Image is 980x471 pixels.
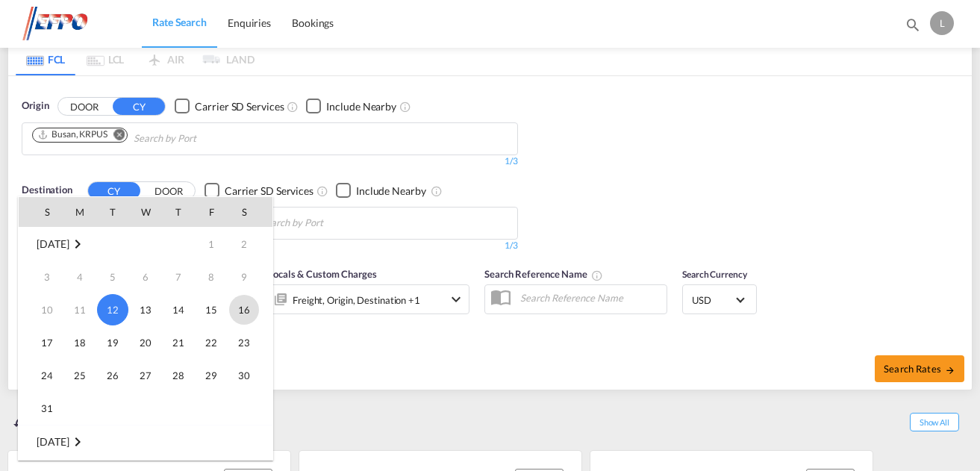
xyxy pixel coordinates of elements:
[229,295,259,325] span: 16
[229,361,259,390] span: 30
[163,328,193,358] span: 21
[19,392,272,425] tr: Week 6
[129,359,162,392] td: Wednesday August 27 2025
[65,328,95,358] span: 18
[19,261,63,293] td: Sunday August 3 2025
[195,359,228,392] td: Friday August 29 2025
[196,328,226,358] span: 22
[195,293,228,326] td: Friday August 15 2025
[228,197,272,227] th: S
[228,326,272,359] td: Saturday August 23 2025
[19,293,272,326] tr: Week 3
[129,197,162,227] th: W
[37,435,69,448] span: [DATE]
[195,326,228,359] td: Friday August 22 2025
[63,293,96,326] td: Monday August 11 2025
[19,392,63,425] td: Sunday August 31 2025
[196,295,226,325] span: 15
[97,294,128,325] span: 12
[162,293,195,326] td: Thursday August 14 2025
[96,197,129,227] th: T
[96,293,129,326] td: Tuesday August 12 2025
[98,328,128,358] span: 19
[131,328,160,358] span: 20
[162,326,195,359] td: Thursday August 21 2025
[131,361,160,390] span: 27
[163,361,193,390] span: 28
[228,359,272,392] td: Saturday August 30 2025
[19,293,63,326] td: Sunday August 10 2025
[129,261,162,293] td: Wednesday August 6 2025
[162,261,195,293] td: Thursday August 7 2025
[19,228,272,261] tr: Week 1
[228,293,272,326] td: Saturday August 16 2025
[63,326,96,359] td: Monday August 18 2025
[195,228,228,261] td: Friday August 1 2025
[65,361,95,390] span: 25
[19,197,272,460] md-calendar: Calendar
[32,328,62,358] span: 17
[228,228,272,261] td: Saturday August 2 2025
[131,295,160,325] span: 13
[19,228,129,261] td: August 2025
[63,197,96,227] th: M
[19,359,272,392] tr: Week 5
[195,261,228,293] td: Friday August 8 2025
[129,293,162,326] td: Wednesday August 13 2025
[37,237,69,250] span: [DATE]
[19,425,272,459] td: September 2025
[19,326,272,359] tr: Week 4
[163,295,193,325] span: 14
[96,326,129,359] td: Tuesday August 19 2025
[63,261,96,293] td: Monday August 4 2025
[162,197,195,227] th: T
[96,359,129,392] td: Tuesday August 26 2025
[63,359,96,392] td: Monday August 25 2025
[129,326,162,359] td: Wednesday August 20 2025
[162,359,195,392] td: Thursday August 28 2025
[196,361,226,390] span: 29
[19,197,63,227] th: S
[19,261,272,293] tr: Week 2
[19,326,63,359] td: Sunday August 17 2025
[195,197,228,227] th: F
[98,361,128,390] span: 26
[96,261,129,293] td: Tuesday August 5 2025
[229,328,259,358] span: 23
[19,425,272,459] tr: Week undefined
[32,361,62,390] span: 24
[32,393,62,423] span: 31
[228,261,272,293] td: Saturday August 9 2025
[19,359,63,392] td: Sunday August 24 2025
